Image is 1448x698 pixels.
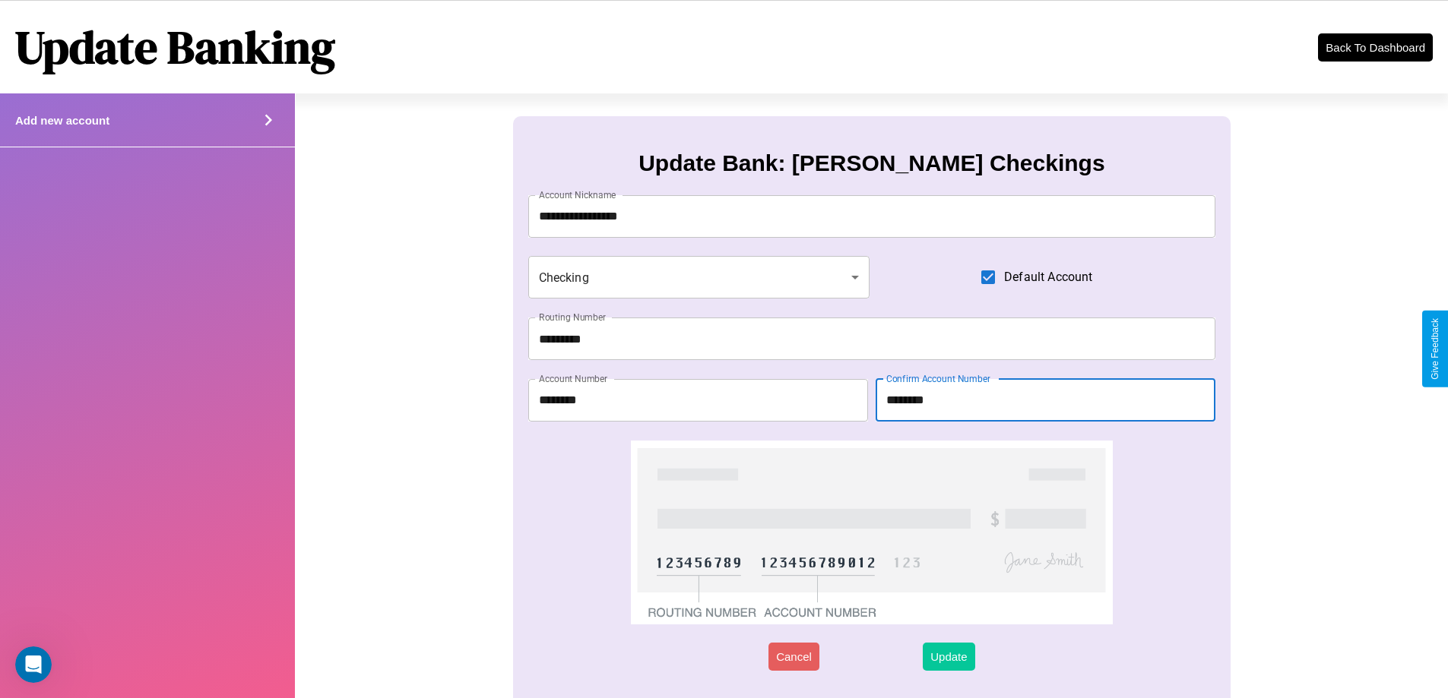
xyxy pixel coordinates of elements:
[631,441,1112,624] img: check
[1430,318,1440,380] div: Give Feedback
[1004,268,1092,286] span: Default Account
[1318,33,1433,62] button: Back To Dashboard
[15,16,335,78] h1: Update Banking
[539,188,616,201] label: Account Nickname
[923,643,974,671] button: Update
[539,372,607,385] label: Account Number
[768,643,819,671] button: Cancel
[15,114,109,127] h4: Add new account
[886,372,990,385] label: Confirm Account Number
[528,256,870,298] div: Checking
[539,311,606,324] label: Routing Number
[638,150,1104,176] h3: Update Bank: [PERSON_NAME] Checkings
[15,646,52,683] iframe: Intercom live chat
